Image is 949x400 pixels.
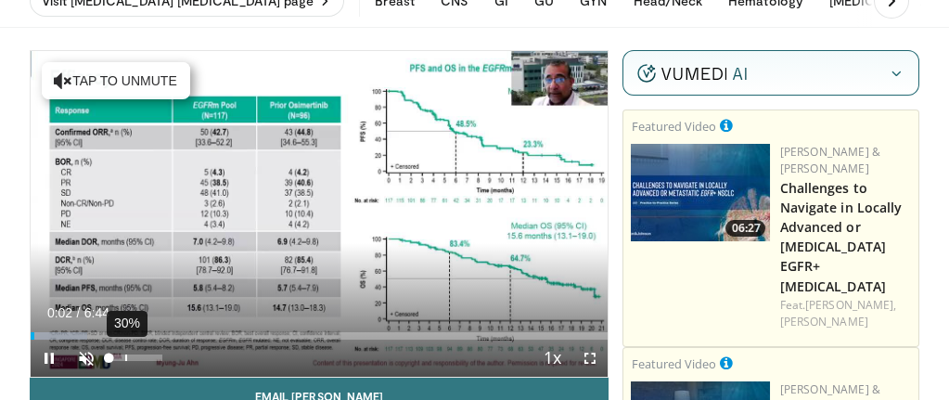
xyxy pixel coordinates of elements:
[631,355,715,372] small: Featured Video
[84,305,109,320] span: 6:44
[533,340,571,377] button: Playback Rate
[31,340,68,377] button: Pause
[42,62,190,99] button: Tap to unmute
[631,118,715,135] small: Featured Video
[109,355,162,361] div: Volume Level
[571,340,608,377] button: Fullscreen
[805,297,896,313] a: [PERSON_NAME],
[725,220,765,237] span: 06:27
[779,297,911,330] div: Feat.
[631,144,770,241] a: 06:27
[77,305,81,320] span: /
[31,332,609,340] div: Progress Bar
[68,340,105,377] button: Unmute
[779,179,902,295] a: Challenges to Navigate in Locally Advanced or [MEDICAL_DATA] EGFR+ [MEDICAL_DATA]
[47,305,72,320] span: 0:02
[31,51,609,377] video-js: Video Player
[779,144,880,176] a: [PERSON_NAME] & [PERSON_NAME]
[779,314,867,329] a: [PERSON_NAME]
[637,64,747,83] img: vumedi-ai-logo.v2.svg
[631,144,770,241] img: 7845151f-d172-4318-bbcf-4ab447089643.jpeg.150x105_q85_crop-smart_upscale.jpg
